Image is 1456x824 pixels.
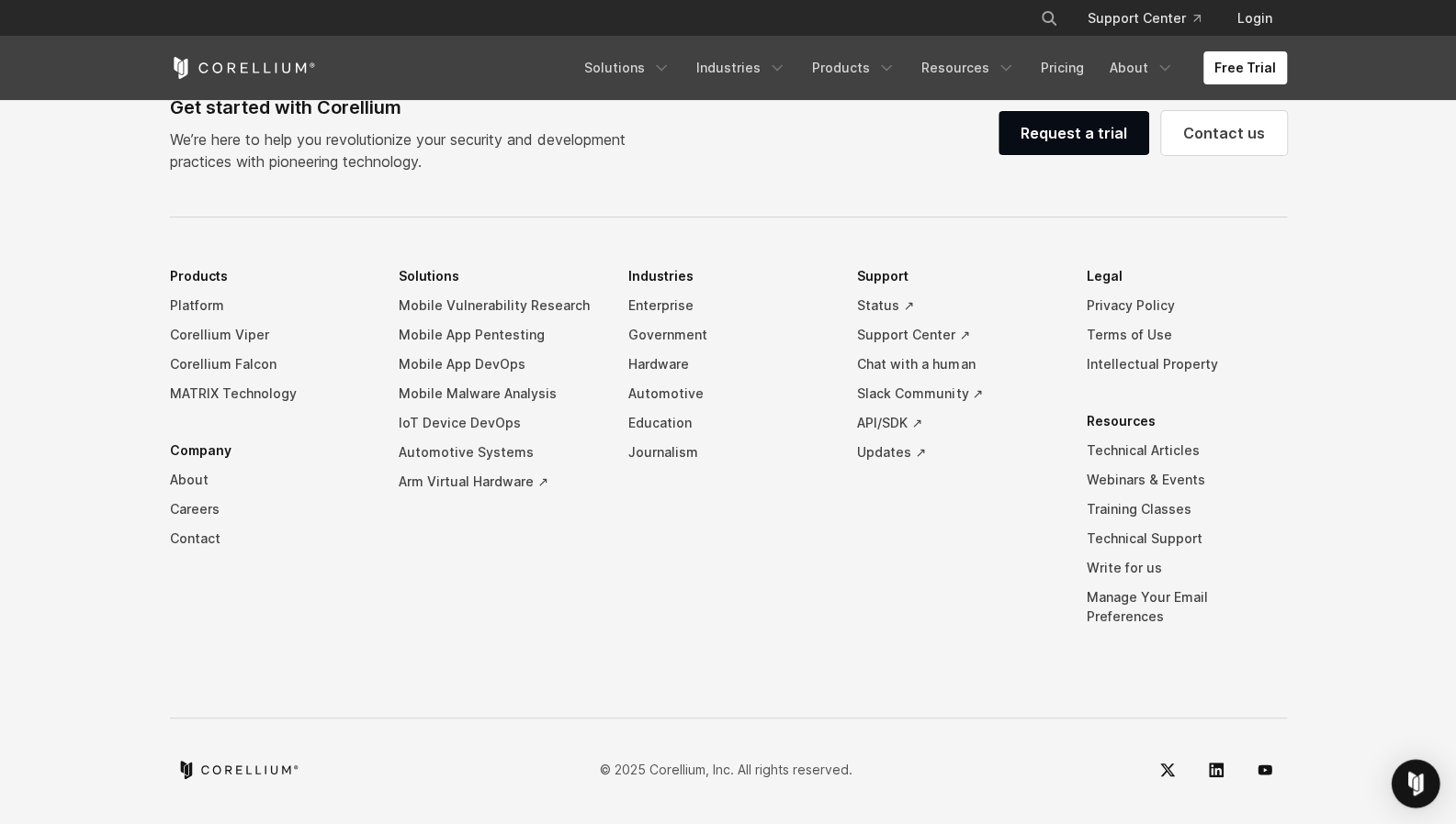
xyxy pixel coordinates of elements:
[1223,2,1287,35] a: Login
[1087,465,1287,495] a: Webinars & Events
[1087,350,1287,379] a: Intellectual Property
[1087,495,1287,524] a: Training Classes
[573,51,682,84] a: Solutions
[170,379,370,408] a: MATRIX Technology
[170,128,640,173] p: We’re here to help you revolutionize your security and development practices with pioneering tech...
[1073,2,1215,35] a: Support Center
[573,51,1287,84] div: Navigation Menu
[170,350,370,379] a: Corellium Falcon
[685,51,797,84] a: Industries
[177,761,299,779] a: Corellium home
[170,320,370,350] a: Corellium Viper
[1087,291,1287,320] a: Privacy Policy
[857,350,1057,379] a: Chat with a human
[399,379,599,408] a: Mobile Malware Analysis
[170,524,370,553] a: Contact
[399,350,599,379] a: Mobile App DevOps
[170,495,370,524] a: Careers
[170,291,370,320] a: Platform
[1392,760,1440,808] div: Open Intercom Messenger
[628,408,829,438] a: Education
[628,379,829,408] a: Automotive
[1161,111,1287,155] a: Contact us
[399,320,599,350] a: Mobile App Pentesting
[857,379,1057,408] a: Slack Community ↗
[399,291,599,320] a: Mobile Vulnerability Research
[628,291,829,320] a: Enterprise
[399,467,599,496] a: Arm Virtual Hardware ↗
[1194,748,1238,792] a: LinkedIn
[1203,51,1287,84] a: Free Trial
[1146,748,1190,792] a: Twitter
[600,760,852,779] p: © 2025 Corellium, Inc. All rights reserved.
[628,438,829,467] a: Journalism
[170,465,370,495] a: About
[170,262,1287,659] div: Navigation Menu
[1099,51,1185,84] a: About
[801,51,907,84] a: Products
[1087,583,1287,631] a: Manage Your Email Preferences
[857,408,1057,438] a: API/SDK ↗
[857,438,1057,467] a: Updates ↗
[170,57,316,79] a: Corellium Home
[857,291,1057,320] a: Status ↗
[628,350,829,379] a: Hardware
[1087,524,1287,553] a: Technical Support
[1018,2,1287,35] div: Navigation Menu
[910,51,1026,84] a: Resources
[1243,748,1287,792] a: YouTube
[628,320,829,350] a: Government
[857,320,1057,350] a: Support Center ↗
[1087,553,1287,583] a: Write for us
[399,408,599,438] a: IoT Device DevOps
[1033,2,1066,35] button: Search
[1087,320,1287,350] a: Terms of Use
[399,438,599,467] a: Automotive Systems
[1087,436,1287,465] a: Technical Articles
[999,111,1149,155] a: Request a trial
[170,94,640,121] div: Get started with Corellium
[1030,51,1095,84] a: Pricing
